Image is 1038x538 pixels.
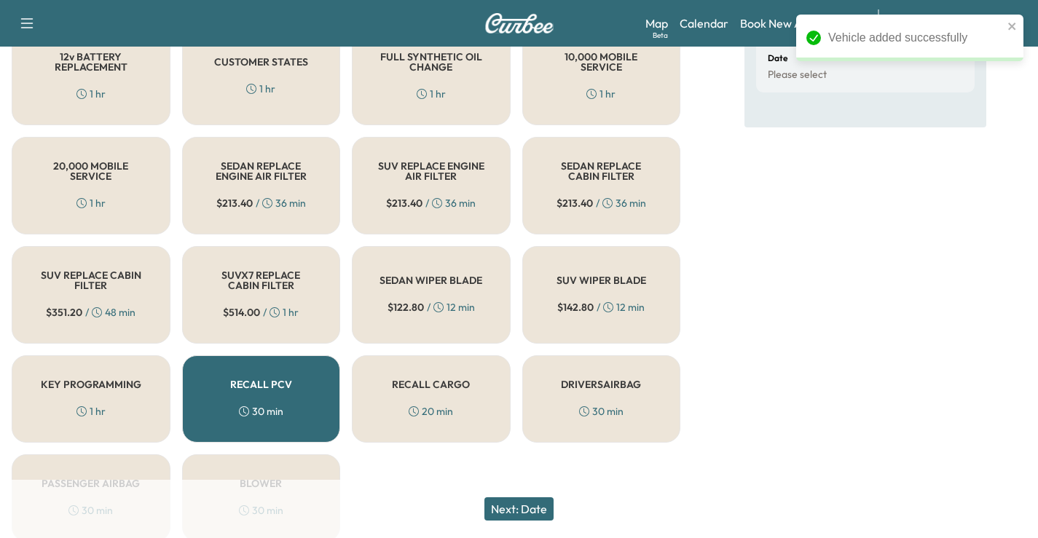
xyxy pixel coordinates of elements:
[557,196,646,210] div: / 36 min
[828,29,1003,47] div: Vehicle added successfully
[36,270,146,290] h5: SUV REPLACE CABIN FILTER
[216,196,253,210] span: $ 213.40
[223,305,260,320] span: $ 514.00
[216,196,306,210] div: / 36 min
[392,379,470,389] h5: RECALL CARGO
[561,379,641,389] h5: DRIVERSAIRBAG
[230,379,292,389] h5: RECALL PCV
[557,196,593,210] span: $ 213.40
[484,13,554,33] img: Curbee Logo
[484,497,554,521] button: Next: Date
[206,161,317,181] h5: SEDAN REPLACE ENGINE AIR FILTER
[36,52,146,72] h5: 12v BATTERY REPLACEMENT
[46,305,135,320] div: / 48 min
[240,478,282,488] h5: BLOWER
[36,161,146,181] h5: 20,000 MOBILE SERVICE
[206,270,317,290] h5: SUVX7 REPLACE CABIN FILTER
[557,275,646,285] h5: SUV WIPER BLADE
[1007,20,1018,32] button: close
[76,404,106,419] div: 1 hr
[417,87,446,101] div: 1 hr
[41,379,141,389] h5: KEY PROGRAMMING
[645,15,668,32] a: MapBeta
[388,300,424,315] span: $ 122.80
[546,52,657,72] h5: 10,000 MOBILE SERVICE
[557,300,594,315] span: $ 142.80
[380,275,482,285] h5: SEDAN WIPER BLADE
[386,196,422,210] span: $ 213.40
[388,300,475,315] div: / 12 min
[546,161,657,181] h5: SEDAN REPLACE CABIN FILTER
[680,15,728,32] a: Calendar
[376,52,487,72] h5: FULL SYNTHETIC OIL CHANGE
[653,30,668,41] div: Beta
[586,87,616,101] div: 1 hr
[76,87,106,101] div: 1 hr
[579,404,624,419] div: 30 min
[223,305,299,320] div: / 1 hr
[740,15,863,32] a: Book New Appointment
[246,82,275,96] div: 1 hr
[386,196,476,210] div: / 36 min
[42,478,140,488] h5: PASSENGER AIRBAG
[76,196,106,210] div: 1 hr
[557,300,645,315] div: / 12 min
[409,404,453,419] div: 20 min
[214,57,308,67] h5: CUSTOMER STATES
[376,161,487,181] h5: SUV REPLACE ENGINE AIR FILTER
[46,305,82,320] span: $ 351.20
[768,54,787,63] h6: Date
[768,68,827,82] p: Please select
[239,404,283,419] div: 30 min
